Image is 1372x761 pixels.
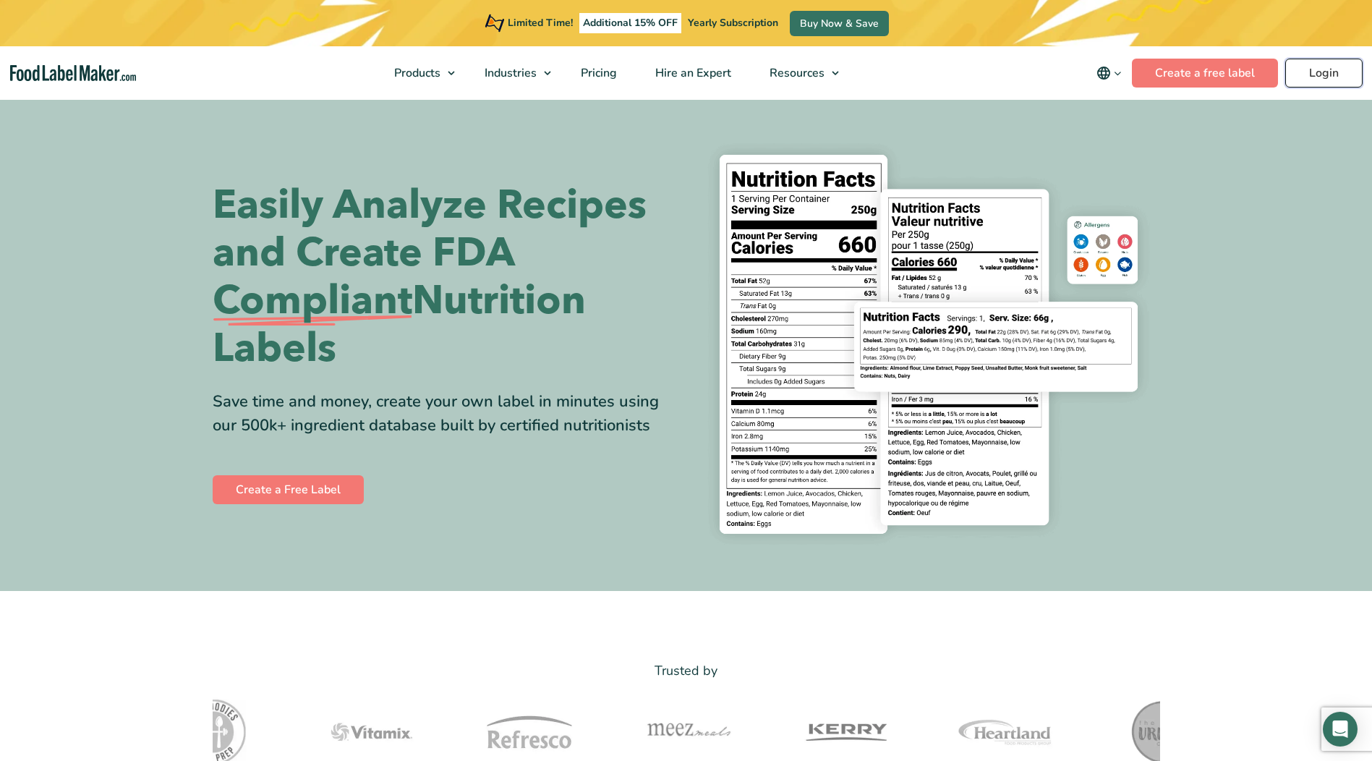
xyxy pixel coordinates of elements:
[508,16,573,30] span: Limited Time!
[213,277,412,325] span: Compliant
[765,65,826,81] span: Resources
[636,46,747,100] a: Hire an Expert
[375,46,462,100] a: Products
[576,65,618,81] span: Pricing
[579,13,681,33] span: Additional 15% OFF
[480,65,538,81] span: Industries
[213,660,1160,681] p: Trusted by
[688,16,778,30] span: Yearly Subscription
[562,46,633,100] a: Pricing
[466,46,558,100] a: Industries
[751,46,846,100] a: Resources
[213,390,676,438] div: Save time and money, create your own label in minutes using our 500k+ ingredient database built b...
[1285,59,1363,88] a: Login
[790,11,889,36] a: Buy Now & Save
[390,65,442,81] span: Products
[213,182,676,373] h1: Easily Analyze Recipes and Create FDA Nutrition Labels
[213,475,364,504] a: Create a Free Label
[1132,59,1278,88] a: Create a free label
[1323,712,1358,747] div: Open Intercom Messenger
[651,65,733,81] span: Hire an Expert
